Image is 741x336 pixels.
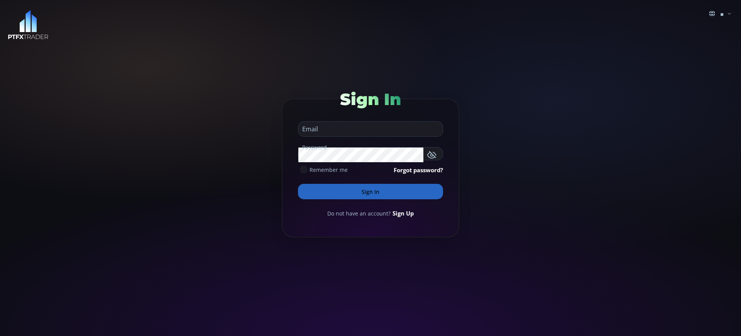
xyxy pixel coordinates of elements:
span: Remember me [310,166,348,174]
a: Forgot password? [394,166,443,174]
img: LOGO [8,10,49,40]
a: Sign Up [392,209,414,217]
button: Sign In [298,184,443,199]
span: Sign In [340,89,401,109]
div: Do not have an account? [298,209,443,217]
